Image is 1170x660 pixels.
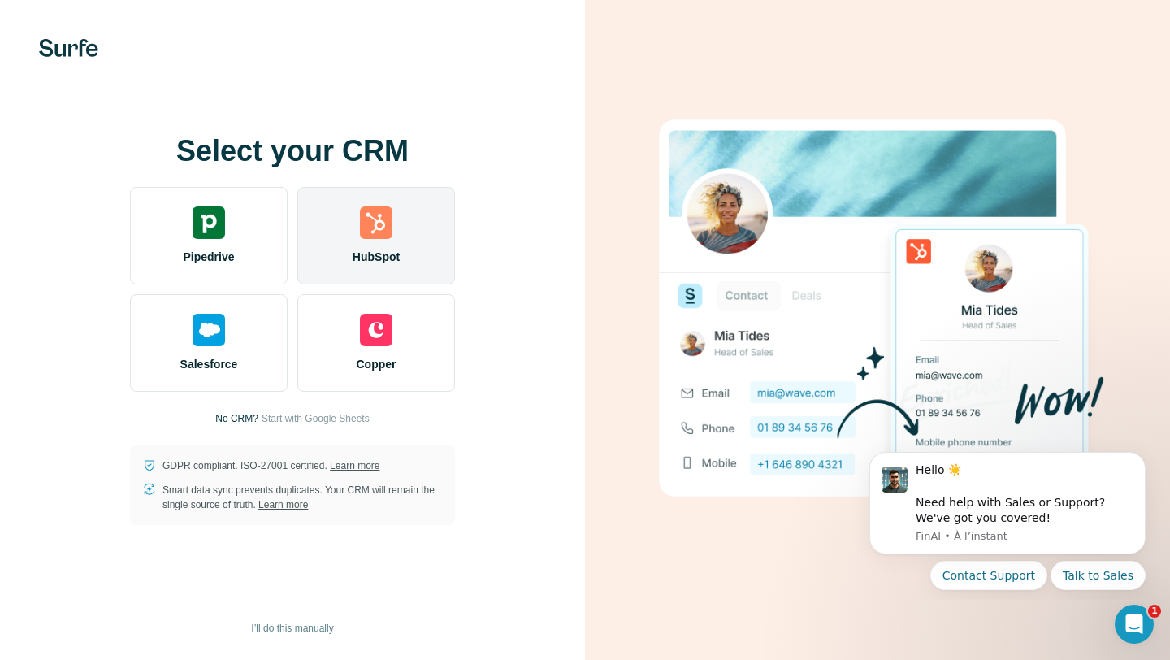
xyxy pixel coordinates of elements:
[183,249,234,265] span: Pipedrive
[251,621,333,636] span: I’ll do this manually
[360,314,392,346] img: copper's logo
[193,206,225,239] img: pipedrive's logo
[162,483,442,512] p: Smart data sync prevents duplicates. Your CRM will remain the single source of truth.
[162,458,379,473] p: GDPR compliant. ISO-27001 certified.
[215,411,258,426] p: No CRM?
[240,616,344,640] button: I’ll do this manually
[650,94,1105,566] img: HUBSPOT image
[1115,605,1154,644] iframe: Intercom live chat
[1148,605,1161,618] span: 1
[39,39,98,57] img: Surfe's logo
[357,356,396,372] span: Copper
[193,314,225,346] img: salesforce's logo
[130,135,455,167] h1: Select your CRM
[360,206,392,239] img: hubspot's logo
[330,460,379,471] a: Learn more
[262,411,370,426] button: Start with Google Sheets
[845,437,1170,600] iframe: Intercom notifications message
[353,249,400,265] span: HubSpot
[180,356,238,372] span: Salesforce
[258,499,308,510] a: Learn more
